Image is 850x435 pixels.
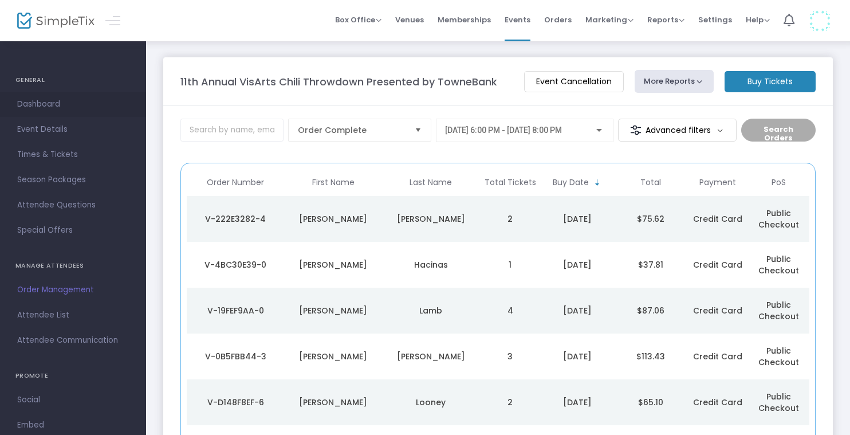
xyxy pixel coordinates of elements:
[190,351,282,362] div: V-0B5FBB44-3
[544,5,572,34] span: Orders
[410,119,426,141] button: Select
[190,305,282,316] div: V-19FEF9AA-0
[758,253,799,276] span: Public Checkout
[480,242,541,288] td: 1
[693,259,742,271] span: Credit Card
[544,351,611,362] div: 9/14/2025
[758,391,799,414] span: Public Checkout
[614,288,687,334] td: $87.06
[505,5,530,34] span: Events
[190,259,282,271] div: V-4BC30E39-0
[17,283,129,297] span: Order Management
[17,147,129,162] span: Times & Tickets
[544,397,611,408] div: 9/14/2025
[385,351,477,362] div: Reavey
[17,173,129,187] span: Season Packages
[438,5,491,34] span: Memberships
[207,178,264,187] span: Order Number
[17,418,129,433] span: Embed
[614,242,687,288] td: $37.81
[288,397,380,408] div: Anne
[385,259,477,271] div: Hacinas
[553,178,589,187] span: Buy Date
[746,14,770,25] span: Help
[647,14,684,25] span: Reports
[288,213,380,225] div: Jenna
[693,351,742,362] span: Credit Card
[480,288,541,334] td: 4
[298,124,406,136] span: Order Complete
[693,213,742,225] span: Credit Card
[15,365,131,387] h4: PROMOTE
[630,124,642,136] img: filter
[635,70,714,93] button: More Reports
[758,345,799,368] span: Public Checkout
[17,393,129,407] span: Social
[385,305,477,316] div: Lamb
[480,169,541,196] th: Total Tickets
[17,223,129,238] span: Special Offers
[618,119,737,142] m-button: Advanced filters
[544,305,611,316] div: 9/15/2025
[593,178,602,187] span: Sortable
[395,5,424,34] span: Venues
[614,196,687,242] td: $75.62
[445,126,562,135] span: [DATE] 6:00 PM - [DATE] 8:00 PM
[288,259,380,271] div: Jaime
[693,305,742,316] span: Credit Card
[614,379,687,425] td: $65.10
[288,351,380,362] div: Cleo
[385,397,477,408] div: Looney
[480,196,541,242] td: 2
[312,178,355,187] span: First Name
[698,5,732,34] span: Settings
[17,97,129,112] span: Dashboard
[480,379,541,425] td: 2
[480,334,541,379] td: 3
[544,259,611,271] div: 9/15/2025
[585,14,633,25] span: Marketing
[15,254,131,277] h4: MANAGE ATTENDEES
[17,198,129,213] span: Attendee Questions
[758,207,799,230] span: Public Checkout
[544,213,611,225] div: 9/15/2025
[15,69,131,92] h4: GENERAL
[180,119,284,142] input: Search by name, email, phone, order number, ip address, or last 4 digits of card
[17,122,129,137] span: Event Details
[17,308,129,323] span: Attendee List
[190,213,282,225] div: V-222E3282-4
[190,397,282,408] div: V-D148F8EF-6
[614,334,687,379] td: $113.43
[180,74,497,89] m-panel-title: 11th Annual VisArts Chili Throwdown Presented by TowneBank
[335,14,381,25] span: Box Office
[385,213,477,225] div: Patel
[17,333,129,348] span: Attendee Communication
[772,178,786,187] span: PoS
[758,299,799,322] span: Public Checkout
[640,178,661,187] span: Total
[524,71,624,92] m-button: Event Cancellation
[410,178,452,187] span: Last Name
[693,397,742,408] span: Credit Card
[288,305,380,316] div: Renee
[725,71,816,92] m-button: Buy Tickets
[699,178,736,187] span: Payment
